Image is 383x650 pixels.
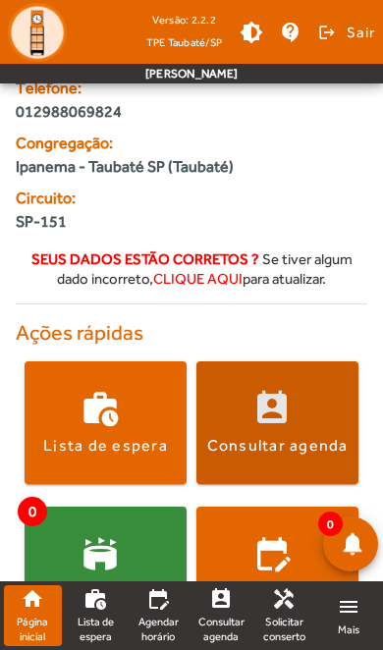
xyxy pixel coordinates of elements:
button: Sair [315,18,375,47]
a: Consultar agenda [192,585,250,646]
a: Agendar horário [130,585,188,646]
button: Eventos [25,507,187,629]
mat-icon: work_history [83,587,107,611]
div: Eventos [74,580,138,602]
mat-icon: perm_contact_calendar [209,587,233,611]
span: Agendar horário [137,615,180,643]
div: Lista de espera [43,435,168,457]
button: Lista de espera [25,361,187,484]
a: Solicitar conserto [255,585,313,646]
span: 012988069824 [16,100,367,124]
a: Página inicial [4,585,62,646]
span: Ipanema - Taubaté SP (Taubaté) [16,155,234,179]
span: Página inicial [12,615,54,643]
mat-icon: edit_calendar [146,587,170,611]
mat-icon: menu [337,595,360,619]
span: Lista de espera [75,615,117,643]
button: Consultar agenda [196,361,358,484]
span: Sair [347,17,375,48]
span: Mais [338,623,359,637]
span: Telefone: [16,77,367,100]
span: 0 [318,512,343,536]
a: Lista de espera [67,585,125,646]
a: Mais [318,585,379,646]
span: SP-151 [16,210,367,234]
strong: Seus dados estão corretos ? [31,250,259,267]
span: Consultar agenda [198,615,245,643]
span: clique aqui [153,270,243,287]
mat-icon: home [21,587,44,611]
span: Solicitar conserto [263,615,305,643]
button: Agendar horário [196,507,358,629]
mat-icon: handyman [272,587,296,611]
span: Circuito: [16,187,367,210]
span: Congregação: [16,132,367,155]
div: Consultar agenda [207,435,349,457]
span: Se tiver algum dado incorreto, para atualizar. [57,250,353,287]
div: Agendar horário [212,580,343,602]
img: Logo TPE [8,3,67,62]
span: 0 [18,497,47,526]
h4: Ações rápidas [16,320,367,346]
div: Versão: 2.2.2 [146,8,223,32]
span: TPE Taubaté/SP [146,32,223,52]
